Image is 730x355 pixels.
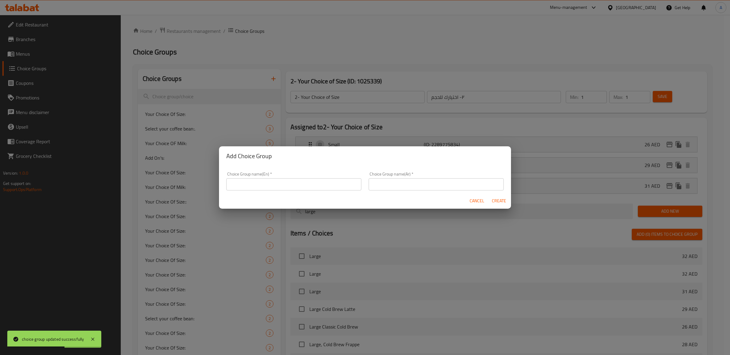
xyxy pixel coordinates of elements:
[492,197,506,205] span: Create
[22,336,84,343] div: choice group updated successfully
[369,178,504,190] input: Please enter Choice Group name(ar)
[467,195,487,207] button: Cancel
[226,151,504,161] h2: Add Choice Group
[226,178,361,190] input: Please enter Choice Group name(en)
[470,197,484,205] span: Cancel
[489,195,509,207] button: Create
